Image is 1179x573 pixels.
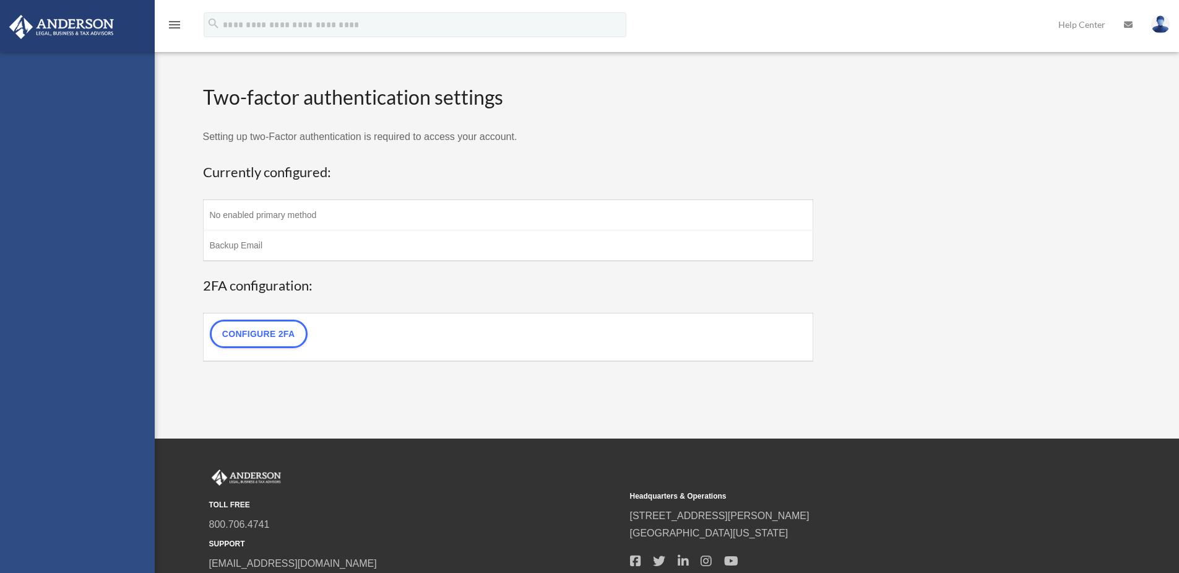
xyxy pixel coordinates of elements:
[203,163,814,182] h3: Currently configured:
[209,519,270,530] a: 800.706.4741
[209,470,283,486] img: Anderson Advisors Platinum Portal
[167,22,182,32] a: menu
[6,15,118,39] img: Anderson Advisors Platinum Portal
[203,84,814,112] h2: Two-factor authentication settings
[209,499,621,512] small: TOLL FREE
[207,17,220,30] i: search
[203,128,814,146] p: Setting up two-Factor authentication is required to access your account.
[203,200,813,230] td: No enabled primary method
[1151,15,1170,33] img: User Pic
[630,510,810,521] a: [STREET_ADDRESS][PERSON_NAME]
[167,17,182,32] i: menu
[630,490,1042,503] small: Headquarters & Operations
[203,276,814,295] h3: 2FA configuration:
[209,538,621,551] small: SUPPORT
[203,230,813,261] td: Backup Email
[209,558,377,569] a: [EMAIL_ADDRESS][DOMAIN_NAME]
[210,320,308,348] a: Configure 2FA
[630,528,788,538] a: [GEOGRAPHIC_DATA][US_STATE]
